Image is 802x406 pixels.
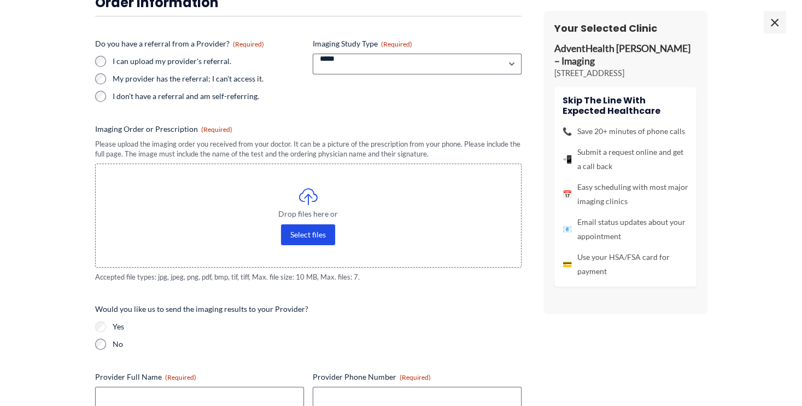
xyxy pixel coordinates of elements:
[201,125,232,134] span: (Required)
[563,180,688,208] li: Easy scheduling with most major imaging clinics
[563,222,572,236] span: 📧
[554,68,696,79] p: [STREET_ADDRESS]
[563,257,572,271] span: 💳
[113,56,304,67] label: I can upload my provider's referral.
[313,372,522,382] label: Provider Phone Number
[281,224,335,245] button: select files, imaging order or prescription(required)
[563,215,688,243] li: Email status updates about your appointment
[563,124,688,138] li: Save 20+ minutes of phone calls
[95,38,264,49] legend: Do you have a referral from a Provider?
[381,40,412,48] span: (Required)
[563,124,572,138] span: 📞
[563,95,688,116] h4: Skip the line with Expected Healthcare
[764,11,786,33] span: ×
[233,40,264,48] span: (Required)
[118,210,499,218] span: Drop files here or
[95,372,304,382] label: Provider Full Name
[563,152,572,166] span: 📲
[563,250,688,279] li: Use your HSA/FSA card for payment
[554,43,696,68] p: AdventHealth [PERSON_NAME] – Imaging
[113,73,304,84] label: My provider has the referral; I can't access it.
[113,321,522,332] label: Yes
[95,124,522,135] label: Imaging Order or Prescription
[554,22,696,34] h3: Your Selected Clinic
[563,187,572,201] span: 📅
[95,139,522,159] div: Please upload the imaging order you received from your doctor. It can be a picture of the prescri...
[113,91,304,102] label: I don't have a referral and am self-referring.
[113,339,522,350] label: No
[400,373,431,381] span: (Required)
[313,38,522,49] label: Imaging Study Type
[563,145,688,173] li: Submit a request online and get a call back
[95,304,308,315] legend: Would you like us to send the imaging results to your Provider?
[95,272,522,282] span: Accepted file types: jpg, jpeg, png, pdf, bmp, tif, tiff, Max. file size: 10 MB, Max. files: 7.
[165,373,196,381] span: (Required)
